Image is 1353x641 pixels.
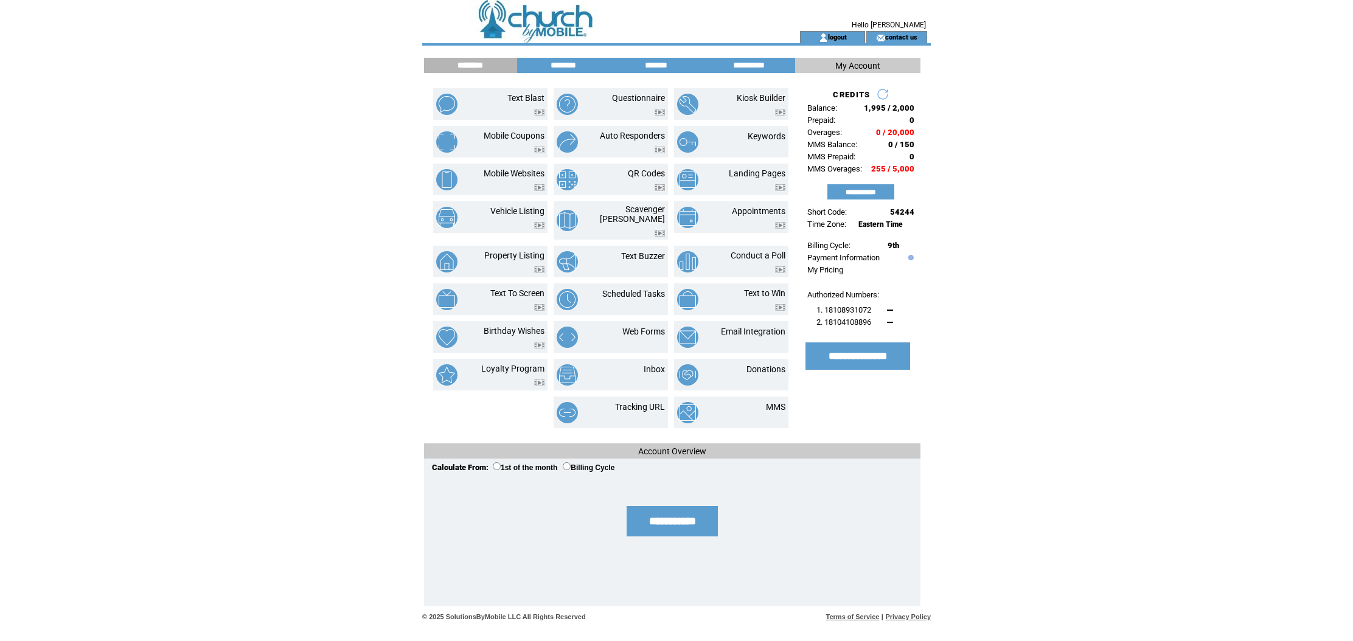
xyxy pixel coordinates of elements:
[807,207,847,217] span: Short Code:
[621,251,665,261] a: Text Buzzer
[557,131,578,153] img: auto-responders.png
[807,164,862,173] span: MMS Overages:
[600,131,665,140] a: Auto Responders
[615,402,665,412] a: Tracking URL
[890,207,914,217] span: 54244
[484,131,544,140] a: Mobile Coupons
[888,140,914,149] span: 0 / 150
[833,90,870,99] span: CREDITS
[826,613,880,620] a: Terms of Service
[816,317,871,327] span: 2. 18104108896
[557,94,578,115] img: questionnaire.png
[557,402,578,423] img: tracking-url.png
[737,93,785,103] a: Kiosk Builder
[422,613,586,620] span: © 2025 SolutionsByMobile LLC All Rights Reserved
[436,94,457,115] img: text-blast.png
[721,327,785,336] a: Email Integration
[481,364,544,373] a: Loyalty Program
[490,288,544,298] a: Text To Screen
[534,184,544,191] img: video.png
[677,289,698,310] img: text-to-win.png
[612,93,665,103] a: Questionnaire
[876,128,914,137] span: 0 / 20,000
[748,131,785,141] a: Keywords
[910,116,914,125] span: 0
[557,364,578,386] img: inbox.png
[677,169,698,190] img: landing-pages.png
[677,94,698,115] img: kiosk-builder.png
[864,103,914,113] span: 1,995 / 2,000
[819,33,828,43] img: account_icon.gif
[807,116,835,125] span: Prepaid:
[876,33,885,43] img: contact_us_icon.gif
[436,364,457,386] img: loyalty-program.png
[655,230,665,237] img: video.png
[910,152,914,161] span: 0
[858,220,903,229] span: Eastern Time
[493,463,557,472] label: 1st of the month
[677,364,698,386] img: donations.png
[871,164,914,173] span: 255 / 5,000
[557,327,578,348] img: web-forms.png
[436,327,457,348] img: birthday-wishes.png
[677,207,698,228] img: appointments.png
[600,204,665,224] a: Scavenger [PERSON_NAME]
[852,21,926,29] span: Hello [PERSON_NAME]
[534,266,544,273] img: video.png
[775,184,785,191] img: video.png
[557,169,578,190] img: qr-codes.png
[807,152,855,161] span: MMS Prepaid:
[436,207,457,228] img: vehicle-listing.png
[828,33,847,41] a: logout
[534,109,544,116] img: video.png
[557,289,578,310] img: scheduled-tasks.png
[557,251,578,272] img: text-buzzer.png
[563,462,571,470] input: Billing Cycle
[677,251,698,272] img: conduct-a-poll.png
[436,289,457,310] img: text-to-screen.png
[885,613,931,620] a: Privacy Policy
[888,241,899,250] span: 9th
[677,131,698,153] img: keywords.png
[655,109,665,116] img: video.png
[622,327,665,336] a: Web Forms
[746,364,785,374] a: Donations
[534,147,544,153] img: video.png
[677,402,698,423] img: mms.png
[484,168,544,178] a: Mobile Websites
[493,462,501,470] input: 1st of the month
[490,206,544,216] a: Vehicle Listing
[807,220,846,229] span: Time Zone:
[732,206,785,216] a: Appointments
[775,109,785,116] img: video.png
[775,222,785,229] img: video.png
[432,463,489,472] span: Calculate From:
[766,402,785,412] a: MMS
[816,305,871,314] span: 1. 18108931072
[436,131,457,153] img: mobile-coupons.png
[807,265,843,274] a: My Pricing
[729,168,785,178] a: Landing Pages
[807,103,837,113] span: Balance:
[905,255,914,260] img: help.gif
[807,128,842,137] span: Overages:
[677,327,698,348] img: email-integration.png
[602,289,665,299] a: Scheduled Tasks
[534,342,544,348] img: video.png
[436,251,457,272] img: property-listing.png
[775,304,785,311] img: video.png
[882,613,883,620] span: |
[534,222,544,229] img: video.png
[807,140,857,149] span: MMS Balance:
[807,253,880,262] a: Payment Information
[638,446,706,456] span: Account Overview
[484,251,544,260] a: Property Listing
[534,304,544,311] img: video.png
[557,210,578,231] img: scavenger-hunt.png
[885,33,917,41] a: contact us
[507,93,544,103] a: Text Blast
[655,147,665,153] img: video.png
[655,184,665,191] img: video.png
[807,290,879,299] span: Authorized Numbers:
[534,379,544,386] img: video.png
